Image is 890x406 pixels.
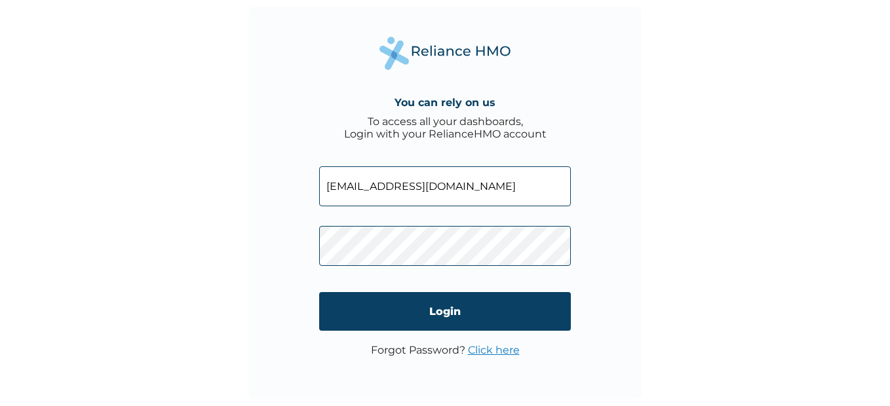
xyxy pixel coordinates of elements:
h4: You can rely on us [395,96,495,109]
p: Forgot Password? [371,344,520,356]
div: To access all your dashboards, Login with your RelianceHMO account [344,115,547,140]
a: Click here [468,344,520,356]
img: Reliance Health's Logo [379,37,511,70]
input: Login [319,292,571,331]
input: Email address or HMO ID [319,166,571,206]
